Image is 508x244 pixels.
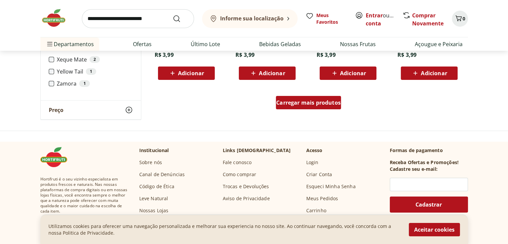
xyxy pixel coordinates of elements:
span: Adicionar [340,71,366,76]
label: Zamora [57,80,133,87]
a: Entrar [366,12,383,19]
a: Login [306,159,319,166]
span: Departamentos [46,36,94,52]
a: Canal de Denúncias [139,171,185,178]
span: R$ 3,99 [397,51,416,58]
button: Menu [46,36,54,52]
a: Meus Favoritos [306,12,347,25]
label: Xeque Mate [57,56,133,63]
a: Leve Natural [139,195,168,202]
p: Acesso [306,147,323,154]
button: Adicionar [158,67,215,80]
a: Meus Pedidos [306,195,338,202]
div: 2 [90,56,100,63]
a: Bebidas Geladas [259,40,301,48]
a: Trocas e Devoluções [223,183,269,190]
span: Carregar mais produtos [276,100,341,105]
span: Cadastrar [415,202,442,207]
a: Criar Conta [306,171,332,178]
span: ou [366,11,395,27]
a: Aviso de Privacidade [223,195,270,202]
a: Açougue e Peixaria [415,40,463,48]
h3: Cadastre seu e-mail: [390,166,438,172]
a: Nossas Lojas [139,207,169,214]
div: 1 [79,80,90,87]
a: Último Lote [191,40,220,48]
button: Preço [41,101,141,119]
span: Adicionar [421,71,447,76]
div: 1 [86,68,96,75]
p: Links [DEMOGRAPHIC_DATA] [223,147,291,154]
button: Submit Search [173,15,189,23]
span: R$ 3,99 [235,51,255,58]
button: Carrinho [452,11,468,27]
button: Adicionar [401,67,458,80]
span: 0 [463,15,465,22]
button: Adicionar [320,67,376,80]
a: Comprar Novamente [412,12,444,27]
span: R$ 3,99 [155,51,174,58]
a: Carrinho [306,207,326,214]
a: Fale conosco [223,159,252,166]
a: Nossas Frutas [340,40,376,48]
span: Meus Favoritos [316,12,347,25]
a: Carregar mais produtos [276,96,341,112]
button: Aceitar cookies [409,223,460,236]
a: Código de Ética [139,183,174,190]
img: Hortifruti [40,147,74,167]
a: Sobre nós [139,159,162,166]
a: Ofertas [133,40,152,48]
p: Utilizamos cookies para oferecer uma navegação personalizada e melhorar sua experiencia no nosso ... [48,223,401,236]
img: Hortifruti [40,8,74,28]
b: Informe sua localização [220,15,284,22]
button: Cadastrar [390,197,468,213]
a: Como comprar [223,171,257,178]
h3: Receba Ofertas e Promoções! [390,159,459,166]
p: Formas de pagamento [390,147,468,154]
a: Esqueci Minha Senha [306,183,356,190]
span: Hortifruti é o seu vizinho especialista em produtos frescos e naturais. Nas nossas plataformas de... [40,176,129,214]
a: Criar conta [366,12,402,27]
button: Informe sua localização [202,9,298,28]
input: search [82,9,194,28]
p: Institucional [139,147,169,154]
span: Adicionar [178,71,204,76]
span: Adicionar [259,71,285,76]
span: R$ 3,99 [316,51,335,58]
span: Preço [49,107,63,113]
label: Yellow Tail [57,68,133,75]
button: Adicionar [239,67,296,80]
